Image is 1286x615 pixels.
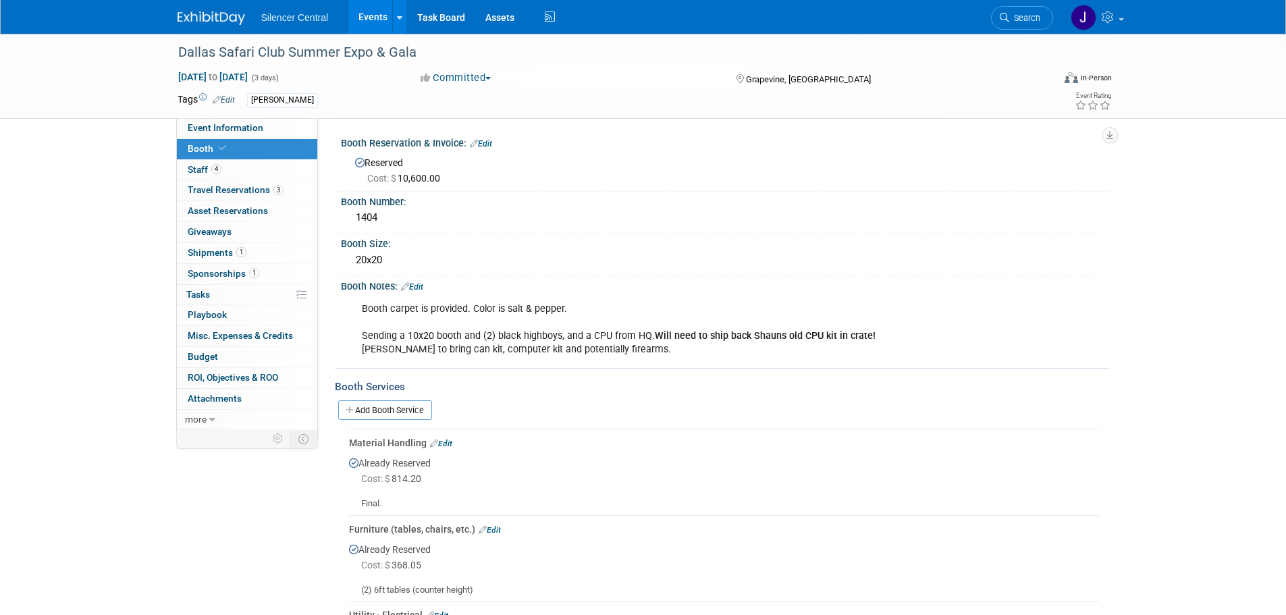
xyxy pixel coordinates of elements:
[479,525,501,535] a: Edit
[207,72,219,82] span: to
[341,192,1109,209] div: Booth Number:
[219,144,226,152] i: Booth reservation complete
[188,309,227,320] span: Playbook
[335,379,1109,394] div: Booth Services
[991,6,1053,30] a: Search
[188,122,263,133] span: Event Information
[177,305,317,325] a: Playbook
[186,289,210,300] span: Tasks
[188,184,284,195] span: Travel Reservations
[178,71,248,83] span: [DATE] [DATE]
[249,268,259,278] span: 1
[188,164,221,175] span: Staff
[177,222,317,242] a: Giveaways
[188,330,293,341] span: Misc. Expenses & Credits
[367,173,398,184] span: Cost: $
[349,487,1099,510] div: Final.
[349,436,1099,450] div: Material Handling
[341,276,1109,294] div: Booth Notes:
[290,430,317,448] td: Toggle Event Tabs
[1075,92,1111,99] div: Event Rating
[361,473,392,484] span: Cost: $
[349,523,1099,536] div: Furniture (tables, chairs, etc.)
[338,400,432,420] a: Add Booth Service
[470,139,492,149] a: Edit
[188,247,246,258] span: Shipments
[430,439,452,448] a: Edit
[177,389,317,409] a: Attachments
[349,536,1099,597] div: Already Reserved
[361,560,427,570] span: 368.05
[247,93,318,107] div: [PERSON_NAME]
[1009,13,1040,23] span: Search
[746,74,871,84] span: Grapevine, [GEOGRAPHIC_DATA]
[351,207,1099,228] div: 1404
[177,368,317,388] a: ROI, Objectives & ROO
[341,234,1109,250] div: Booth Size:
[188,268,259,279] span: Sponsorships
[178,11,245,25] img: ExhibitDay
[188,393,242,404] span: Attachments
[267,430,290,448] td: Personalize Event Tab Strip
[361,560,392,570] span: Cost: $
[177,264,317,284] a: Sponsorships1
[213,95,235,105] a: Edit
[177,201,317,221] a: Asset Reservations
[177,326,317,346] a: Misc. Expenses & Credits
[177,347,317,367] a: Budget
[341,133,1109,151] div: Booth Reservation & Invoice:
[261,12,329,23] span: Silencer Central
[211,164,221,174] span: 4
[655,330,876,342] b: Will need to ship back Shauns old CPU kit in crate!
[273,185,284,195] span: 3
[188,351,218,362] span: Budget
[236,247,246,257] span: 1
[367,173,446,184] span: 10,600.00
[1080,73,1112,83] div: In-Person
[361,473,427,484] span: 814.20
[351,153,1099,185] div: Reserved
[1071,5,1096,30] img: Jessica Crawford
[401,282,423,292] a: Edit
[349,450,1099,510] div: Already Reserved
[250,74,279,82] span: (3 days)
[1065,72,1078,83] img: Format-Inperson.png
[416,71,496,85] button: Committed
[178,92,235,108] td: Tags
[349,573,1099,597] div: (2) 6ft tables (counter height)
[973,70,1113,90] div: Event Format
[188,372,278,383] span: ROI, Objectives & ROO
[351,250,1099,271] div: 20x20
[188,205,268,216] span: Asset Reservations
[177,139,317,159] a: Booth
[177,160,317,180] a: Staff4
[185,414,207,425] span: more
[177,180,317,200] a: Travel Reservations3
[177,243,317,263] a: Shipments1
[177,118,317,138] a: Event Information
[177,285,317,305] a: Tasks
[188,226,232,237] span: Giveaways
[173,41,1033,65] div: Dallas Safari Club Summer Expo & Gala
[188,143,229,154] span: Booth
[352,296,961,363] div: Booth carpet is provided. Color is salt & pepper. Sending a 10x20 booth and (2) black highboys, a...
[177,410,317,430] a: more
